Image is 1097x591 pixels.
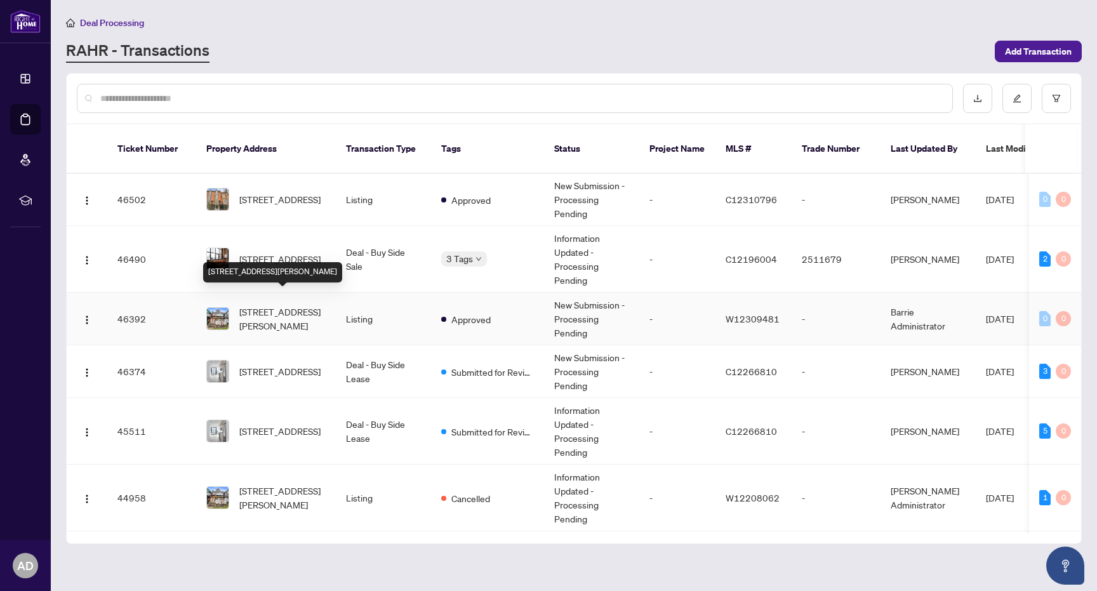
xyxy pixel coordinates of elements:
button: Add Transaction [995,41,1082,62]
div: 0 [1056,364,1071,379]
td: - [639,398,715,465]
span: [DATE] [986,425,1014,437]
td: - [792,173,881,226]
div: 0 [1039,311,1051,326]
th: Property Address [196,124,336,174]
span: C12196004 [726,253,777,265]
img: Logo [82,196,92,206]
img: thumbnail-img [207,308,229,329]
div: [STREET_ADDRESS][PERSON_NAME] [203,262,342,282]
button: edit [1002,84,1032,113]
td: 46374 [107,345,196,398]
td: Listing [336,293,431,345]
th: Last Updated By [881,124,976,174]
div: 0 [1056,490,1071,505]
img: Logo [82,315,92,325]
td: Information Updated - Processing Pending [544,465,639,531]
td: 2511679 [792,226,881,293]
div: 5 [1039,423,1051,439]
span: W12309481 [726,313,780,324]
td: 45511 [107,398,196,465]
button: Logo [77,249,97,269]
span: [STREET_ADDRESS] [239,424,321,438]
img: thumbnail-img [207,189,229,210]
img: Logo [82,368,92,378]
img: thumbnail-img [207,420,229,442]
span: W12208062 [726,492,780,503]
div: 0 [1056,311,1071,326]
span: down [475,256,482,262]
td: Deal - Buy Side Lease [336,398,431,465]
button: Open asap [1046,547,1084,585]
img: Logo [82,427,92,437]
span: [STREET_ADDRESS][PERSON_NAME] [239,305,326,333]
td: - [792,293,881,345]
td: - [639,293,715,345]
a: RAHR - Transactions [66,40,209,63]
td: - [792,465,881,531]
button: Logo [77,488,97,508]
td: Deal - Buy Side Lease [336,345,431,398]
td: Information Updated - Processing Pending [544,226,639,293]
img: thumbnail-img [207,361,229,382]
th: Status [544,124,639,174]
span: [STREET_ADDRESS] [239,364,321,378]
td: [PERSON_NAME] [881,345,976,398]
img: thumbnail-img [207,487,229,508]
th: Last Modified Date [976,124,1090,174]
td: 46392 [107,293,196,345]
span: Submitted for Review [451,425,534,439]
div: 2 [1039,251,1051,267]
span: [DATE] [986,194,1014,205]
td: New Submission - Processing Pending [544,293,639,345]
span: [STREET_ADDRESS] [239,252,321,266]
td: New Submission - Processing Pending [544,345,639,398]
div: 0 [1039,192,1051,207]
div: 3 [1039,364,1051,379]
span: [DATE] [986,492,1014,503]
span: filter [1052,94,1061,103]
td: Deal - Buy Side Sale [336,226,431,293]
span: Add Transaction [1005,41,1072,62]
td: - [639,173,715,226]
img: logo [10,10,41,33]
span: [DATE] [986,366,1014,377]
span: Cancelled [451,491,490,505]
span: Approved [451,312,491,326]
img: Logo [82,255,92,265]
img: Logo [82,494,92,504]
div: 0 [1056,423,1071,439]
span: AD [17,557,34,574]
span: C12266810 [726,425,777,437]
span: 3 Tags [446,251,473,266]
td: [PERSON_NAME] [881,173,976,226]
th: Trade Number [792,124,881,174]
div: 1 [1039,490,1051,505]
span: Deal Processing [80,17,144,29]
th: MLS # [715,124,792,174]
button: Logo [77,361,97,382]
span: home [66,18,75,27]
td: Barrie Administrator [881,293,976,345]
th: Transaction Type [336,124,431,174]
td: New Submission - Processing Pending [544,173,639,226]
span: [DATE] [986,313,1014,324]
td: [PERSON_NAME] [881,398,976,465]
td: Listing [336,465,431,531]
th: Ticket Number [107,124,196,174]
img: thumbnail-img [207,248,229,270]
td: Information Updated - Processing Pending [544,398,639,465]
td: 46502 [107,173,196,226]
span: Submitted for Review [451,365,534,379]
td: [PERSON_NAME] Administrator [881,465,976,531]
td: 46490 [107,226,196,293]
button: filter [1042,84,1071,113]
button: Logo [77,189,97,209]
button: Logo [77,309,97,329]
td: - [639,345,715,398]
div: 0 [1056,251,1071,267]
th: Tags [431,124,544,174]
span: download [973,94,982,103]
button: download [963,84,992,113]
span: Last Modified Date [986,142,1063,156]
